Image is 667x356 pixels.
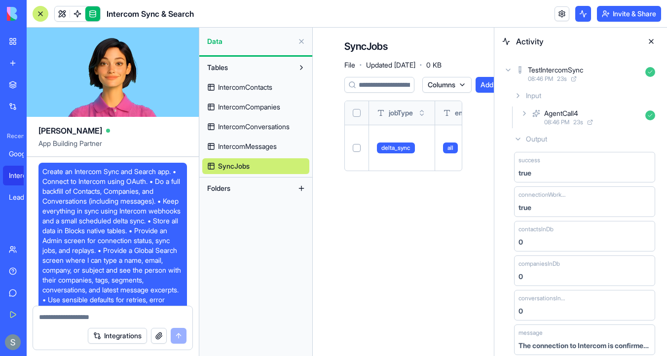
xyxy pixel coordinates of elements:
[526,134,547,144] span: Output
[344,60,355,70] span: File
[519,237,523,247] div: 0
[557,75,567,83] span: 23 s
[202,60,294,75] button: Tables
[519,329,543,337] span: message
[544,108,578,118] div: AgentCall4
[202,119,309,135] a: IntercomConversations
[455,108,489,118] span: entityType
[519,306,523,316] div: 0
[344,39,388,53] h4: SyncJobs
[519,156,540,164] span: success
[443,142,458,153] span: all
[366,60,415,70] span: Updated [DATE]
[207,183,230,193] span: Folders
[207,36,294,46] span: Data
[218,82,272,92] span: IntercomContacts
[9,171,37,180] div: Intercom Sync & Search
[516,36,637,47] span: Activity
[107,8,194,20] span: Intercom Sync & Search
[419,57,422,73] span: ·
[359,57,362,73] span: ·
[218,122,290,132] span: IntercomConversations
[519,260,560,268] span: companiesInDb
[528,65,583,75] div: TestIntercomSync
[202,99,309,115] a: IntercomCompanies
[377,142,415,153] span: delta_sync
[202,180,294,196] button: Folders
[426,60,442,70] span: 0 KB
[519,225,554,233] span: contactsInDb
[202,158,309,174] a: SyncJobs
[353,109,361,117] button: Select all
[417,108,427,118] button: Toggle sort
[3,166,42,185] a: Intercom Sync & Search
[88,328,147,344] button: Integrations
[3,187,42,207] a: Lead Enrichment Pro
[526,91,541,101] span: Input
[202,139,309,154] a: IntercomMessages
[3,144,42,164] a: Google Calendar Manager
[218,102,280,112] span: IntercomCompanies
[202,79,309,95] a: IntercomContacts
[218,161,250,171] span: SyncJobs
[519,294,566,302] span: conversationsInDb
[5,334,21,350] img: ACg8ocKnDTHbS00rqwWSHQfXf8ia04QnQtz5EDX_Ef5UNrjqV-k=s96-c
[389,108,413,118] span: jobType
[207,63,228,72] span: Tables
[7,7,68,21] img: logo
[38,125,102,137] span: [PERSON_NAME]
[597,6,661,22] button: Invite & Share
[573,118,583,126] span: 23 s
[544,118,569,126] span: 08:46 PM
[9,149,37,159] div: Google Calendar Manager
[3,132,24,140] span: Recent
[519,191,566,199] span: connectionWorking
[519,168,531,178] div: true
[353,144,361,152] button: Select row
[422,77,472,93] button: Columns
[218,142,277,151] span: IntercomMessages
[38,139,187,156] span: App Building Partner
[476,77,512,93] button: Add row
[519,272,523,282] div: 0
[519,341,651,351] div: The connection to Intercom is confirmed to be working correctly since we successfully retrieved a...
[519,203,531,213] div: true
[9,192,37,202] div: Lead Enrichment Pro
[528,75,553,83] span: 08:46 PM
